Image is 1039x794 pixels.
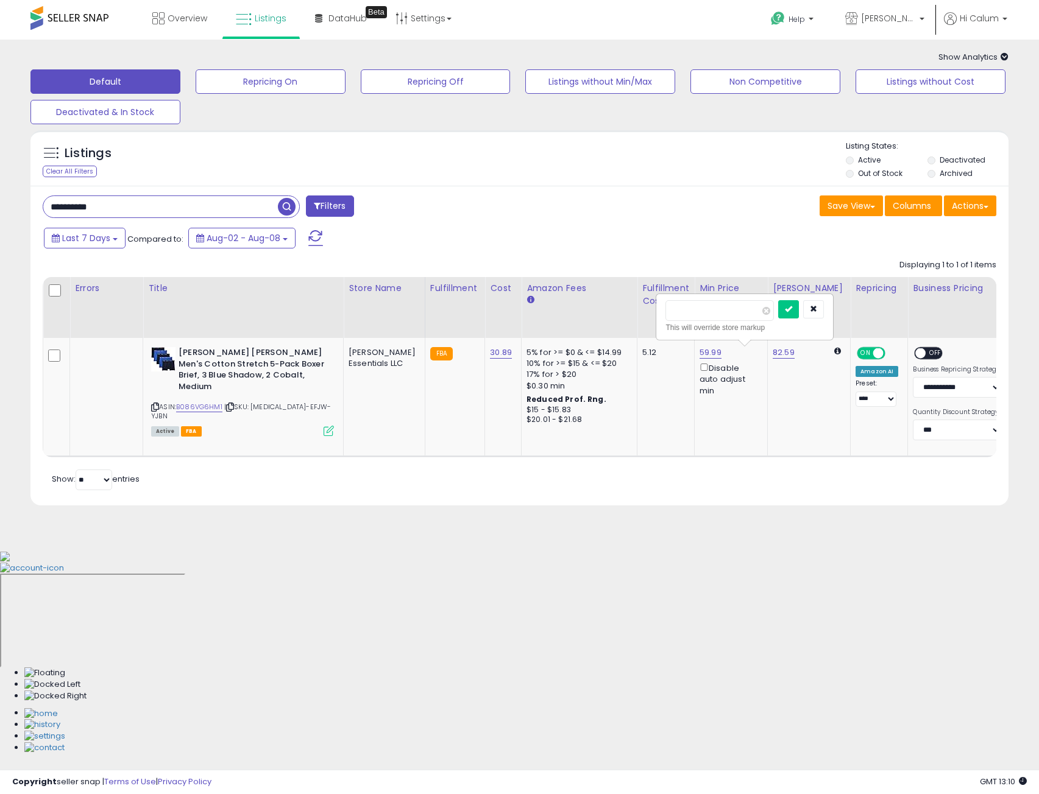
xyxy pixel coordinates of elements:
button: Save View [820,195,883,216]
div: Min Price [700,282,762,295]
div: 17% for > $20 [527,369,628,380]
div: Business Pricing [913,282,1037,295]
div: Displaying 1 to 1 of 1 items [899,259,996,271]
span: Last 7 Days [62,232,110,244]
small: FBA [430,347,453,360]
label: Archived [940,168,973,178]
a: 59.99 [700,346,722,359]
label: Active [858,155,881,165]
div: Fulfillment [430,282,480,295]
img: Floating [24,667,65,679]
a: 30.89 [490,346,512,359]
span: OFF [926,348,946,359]
div: Amazon AI [856,366,898,377]
div: Clear All Filters [43,166,97,177]
img: Home [24,708,58,720]
div: ASIN: [151,347,334,435]
div: Tooltip anchor [366,6,387,18]
a: 82.59 [773,346,795,359]
span: DataHub [328,12,367,24]
div: Preset: [856,379,898,407]
button: Listings without Cost [856,69,1005,94]
span: Columns [893,200,931,212]
span: Hi Calum [960,12,999,24]
span: Aug-02 - Aug-08 [207,232,280,244]
button: Deactivated & In Stock [30,100,180,124]
label: Business Repricing Strategy: [913,365,1001,374]
span: Compared to: [127,233,183,245]
div: 5.12 [642,347,685,358]
span: FBA [181,426,202,437]
img: Settings [24,731,65,742]
button: Actions [944,195,996,216]
span: ON [858,348,873,359]
span: All listings currently available for purchase on Amazon [151,426,179,437]
div: This will override store markup [665,321,824,334]
button: Non Competitive [690,69,840,94]
div: Cost [490,282,516,295]
button: Listings without Min/Max [525,69,675,94]
div: Title [148,282,338,295]
span: Help [789,14,805,24]
button: Repricing Off [361,69,511,94]
div: Errors [75,282,138,295]
span: Show Analytics [938,51,1009,63]
button: Default [30,69,180,94]
span: Overview [168,12,207,24]
a: Help [761,2,826,40]
label: Deactivated [940,155,985,165]
img: 41cHjT-1uFL._SL40_.jpg [151,347,176,371]
img: Docked Right [24,690,87,702]
button: Aug-02 - Aug-08 [188,228,296,248]
a: B086VG6HM1 [176,402,222,412]
div: 5% for >= $0 & <= $14.99 [527,347,628,358]
label: Quantity Discount Strategy: [913,408,1001,416]
label: Out of Stock [858,168,902,178]
i: Get Help [770,11,785,26]
img: Contact [24,742,65,754]
button: Last 7 Days [44,228,126,248]
p: Listing States: [846,141,1009,152]
small: Amazon Fees. [527,295,534,306]
h5: Listings [65,145,112,162]
button: Columns [885,195,942,216]
div: Store Name [349,282,420,295]
div: Repricing [856,282,902,295]
span: Show: entries [52,473,140,485]
a: Hi Calum [944,12,1007,40]
span: Listings [255,12,286,24]
div: Disable auto adjust min [700,361,758,396]
div: $20.01 - $21.68 [527,415,628,425]
img: History [24,719,60,731]
div: [PERSON_NAME] [773,282,845,295]
b: Reduced Prof. Rng. [527,394,606,404]
div: [PERSON_NAME] Essentials LLC [349,347,416,369]
span: OFF [884,348,903,359]
button: Repricing On [196,69,346,94]
button: Filters [306,195,353,217]
img: Docked Left [24,679,80,690]
div: Fulfillment Cost [642,282,689,307]
div: Amazon Fees [527,282,632,295]
div: $0.30 min [527,381,628,392]
b: [PERSON_NAME] [PERSON_NAME] Men's Cotton Stretch 5-Pack Boxer Brief, 3 Blue Shadow, 2 Cobalt, Medium [179,347,327,395]
span: [PERSON_NAME] Essentials LLC [861,12,916,24]
div: $15 - $15.83 [527,405,628,415]
span: | SKU: [MEDICAL_DATA]-EFJW-YJBN [151,402,332,420]
div: 10% for >= $15 & <= $20 [527,358,628,369]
